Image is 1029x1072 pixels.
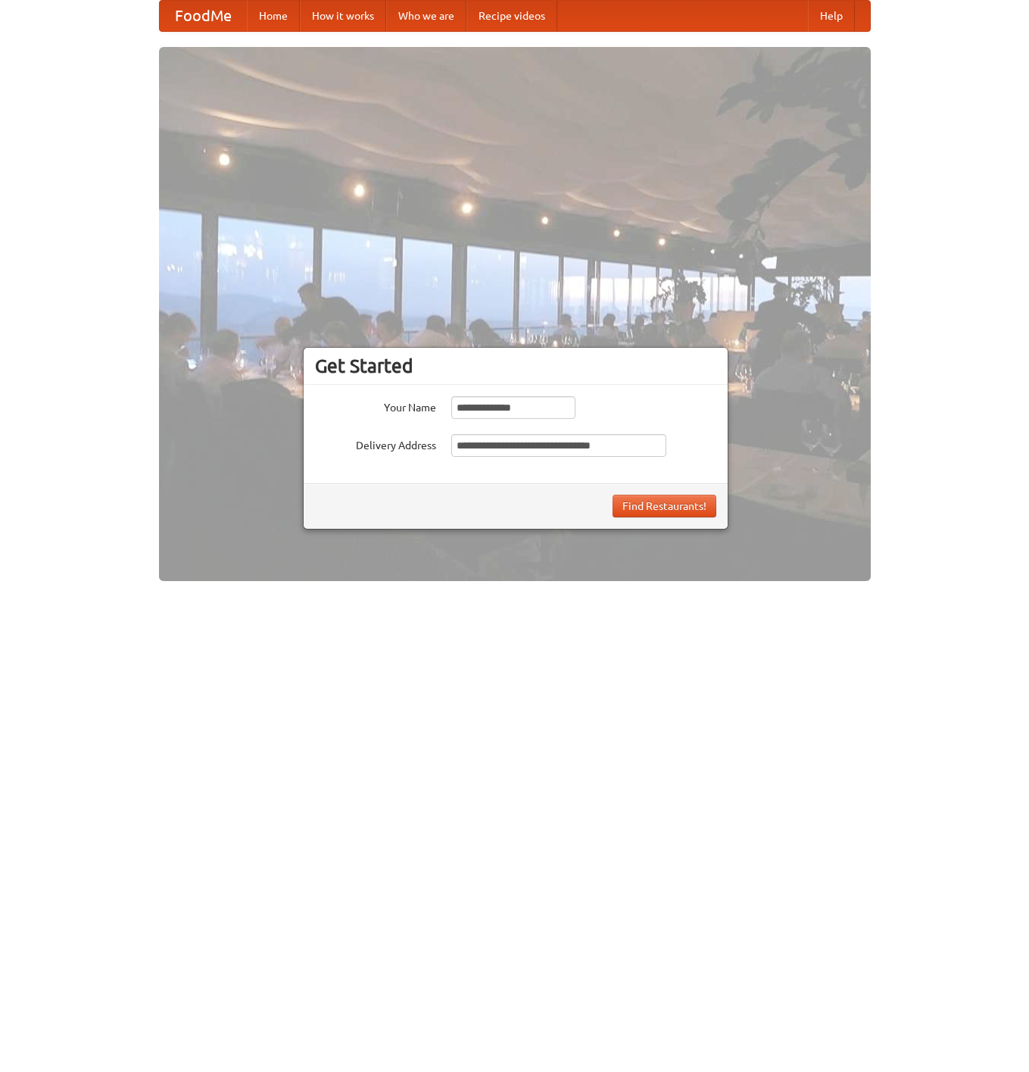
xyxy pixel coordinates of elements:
h3: Get Started [315,355,716,377]
a: Recipe videos [466,1,557,31]
button: Find Restaurants! [613,495,716,517]
a: How it works [300,1,386,31]
label: Your Name [315,396,436,415]
a: FoodMe [160,1,247,31]
label: Delivery Address [315,434,436,453]
a: Home [247,1,300,31]
a: Who we are [386,1,466,31]
a: Help [808,1,855,31]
